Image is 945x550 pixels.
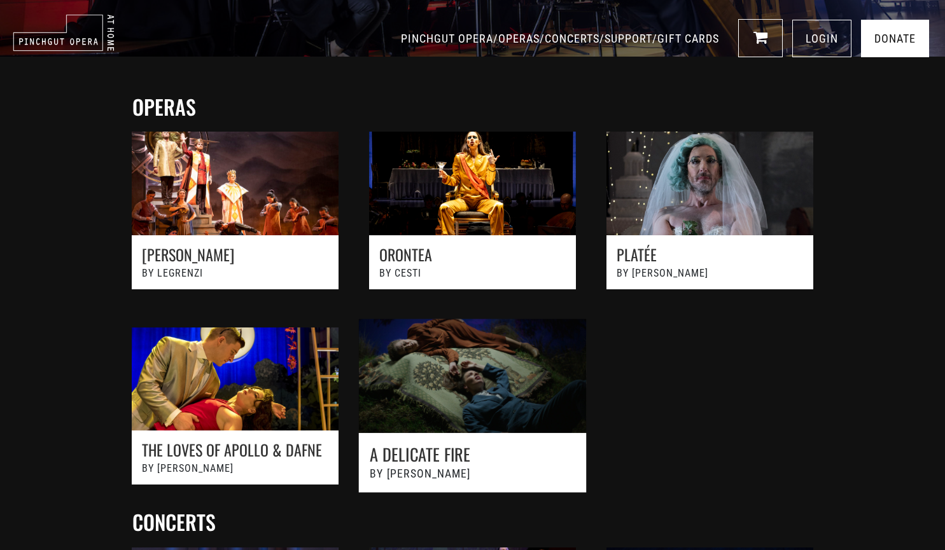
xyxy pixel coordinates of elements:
a: PINCHGUT OPERA [401,32,493,45]
span: / / / / [401,32,722,45]
a: SUPPORT [605,32,652,45]
img: pinchgut_at_home_negative_logo.svg [13,14,115,52]
h2: concerts [132,510,820,534]
a: GIFT CARDS [657,32,719,45]
h2: operas [132,95,820,119]
a: OPERAS [498,32,540,45]
a: Donate [861,20,929,57]
a: LOGIN [792,20,851,57]
a: CONCERTS [545,32,599,45]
